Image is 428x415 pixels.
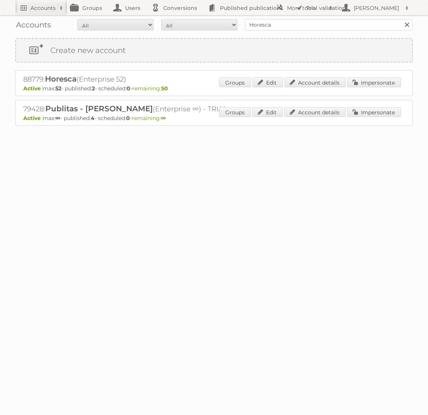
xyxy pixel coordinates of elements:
h2: [PERSON_NAME] [352,4,401,12]
strong: 52 [55,85,61,92]
strong: 4 [91,115,95,122]
a: Groups [219,107,251,117]
strong: ∞ [161,115,166,122]
a: Impersonate [347,77,401,87]
strong: ∞ [55,115,60,122]
strong: 50 [161,85,168,92]
a: Edit [252,77,283,87]
strong: 2 [92,85,95,92]
p: max: - published: - scheduled: - [23,85,405,92]
strong: 0 [126,115,130,122]
span: Horesca [45,74,77,83]
span: Active [23,115,43,122]
a: Edit [252,107,283,117]
h2: 79428: (Enterprise ∞) - TRIAL [23,104,290,114]
span: remaining: [132,115,166,122]
span: remaining: [132,85,168,92]
h2: Accounts [30,4,56,12]
a: Account details [284,77,346,87]
strong: 0 [127,85,130,92]
p: max: - published: - scheduled: - [23,115,405,122]
h2: More tools [287,4,325,12]
a: Impersonate [347,107,401,117]
span: Active [23,85,43,92]
a: Create new account [16,39,412,62]
span: Publitas - [PERSON_NAME] [45,104,153,113]
h2: 88779: (Enterprise 52) [23,74,290,84]
a: Groups [219,77,251,87]
a: Account details [284,107,346,117]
